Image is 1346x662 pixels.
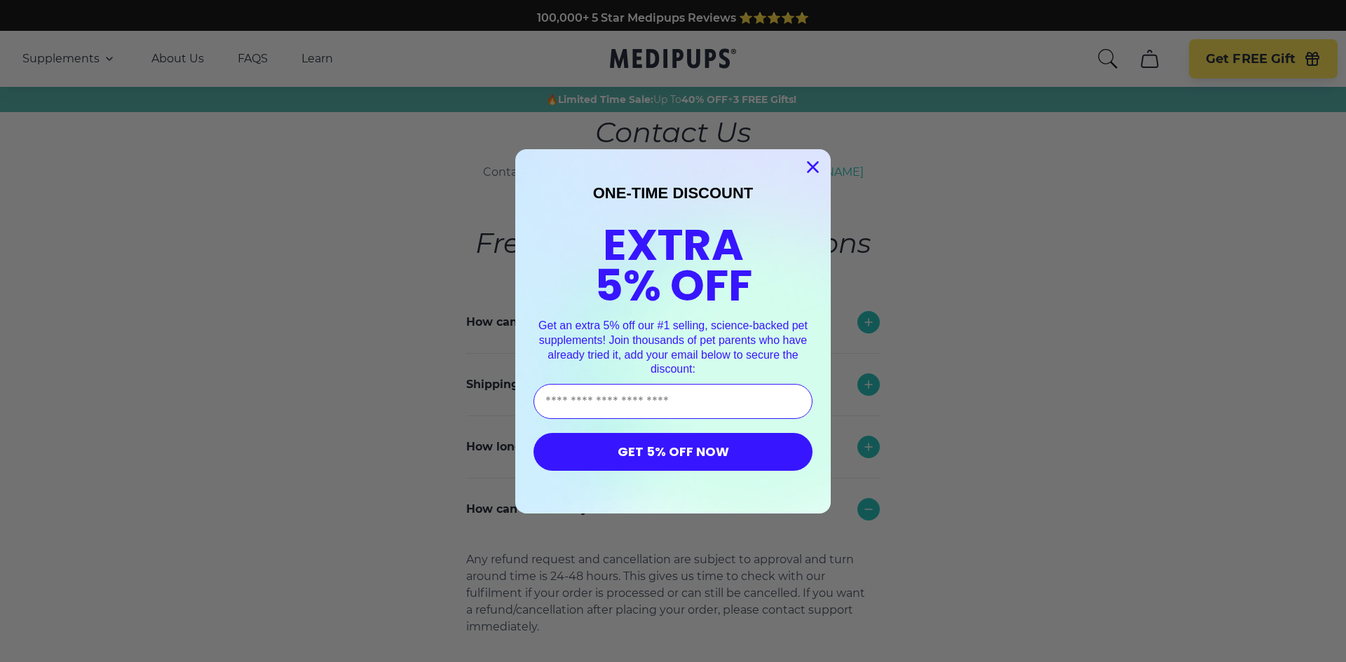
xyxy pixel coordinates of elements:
button: GET 5% OFF NOW [533,433,813,471]
span: Get an extra 5% off our #1 selling, science-backed pet supplements! Join thousands of pet parents... [538,319,808,375]
span: 5% OFF [594,255,752,316]
button: Close dialog [801,155,825,179]
span: ONE-TIME DISCOUNT [593,184,754,202]
span: EXTRA [603,214,744,275]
